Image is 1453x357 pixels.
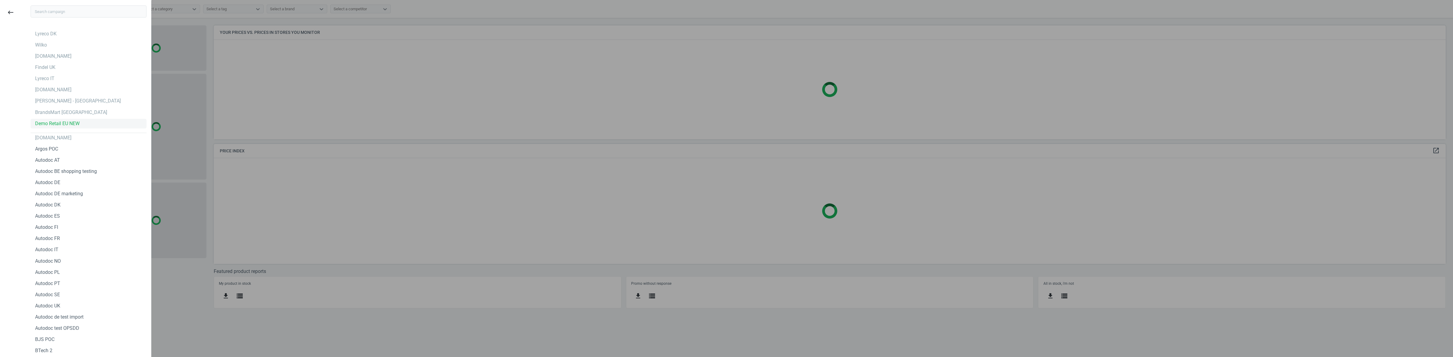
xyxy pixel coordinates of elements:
div: Demo Retail EU NEW [35,120,80,127]
div: Argos POC [35,146,58,152]
div: Autodoc AT [35,157,60,164]
div: Lyreco DK [35,31,57,37]
div: Autodoc PL [35,269,60,276]
div: [PERSON_NAME] - [GEOGRAPHIC_DATA] [35,98,121,104]
div: Autodoc de test import [35,314,84,320]
div: Autodoc PT [35,280,60,287]
input: Search campaign [31,5,147,18]
div: Lyreco IT [35,75,54,82]
div: BrandsMart [GEOGRAPHIC_DATA] [35,109,107,116]
div: Autodoc NO [35,258,61,265]
div: Autodoc ES [35,213,60,219]
div: [DOMAIN_NAME] [35,135,71,141]
div: Autodoc UK [35,303,60,309]
button: keyboard_backspace [4,5,18,20]
i: keyboard_backspace [7,9,14,16]
div: Autodoc IT [35,246,58,253]
div: Autodoc SE [35,291,60,298]
div: Autodoc test OPSDD [35,325,79,332]
div: [DOMAIN_NAME] [35,86,71,93]
div: Autodoc BE shopping testing [35,168,97,175]
div: BTech 2 [35,347,52,354]
div: Wilko [35,42,47,48]
div: Autodoc DK [35,202,61,208]
div: Autodoc DE [35,179,60,186]
div: BJS POC [35,336,54,343]
div: [DOMAIN_NAME] [35,53,71,60]
div: Findel UK [35,64,55,71]
div: Autodoc FI [35,224,58,231]
div: Autodoc FR [35,235,60,242]
div: Autodoc DE marketing [35,190,83,197]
